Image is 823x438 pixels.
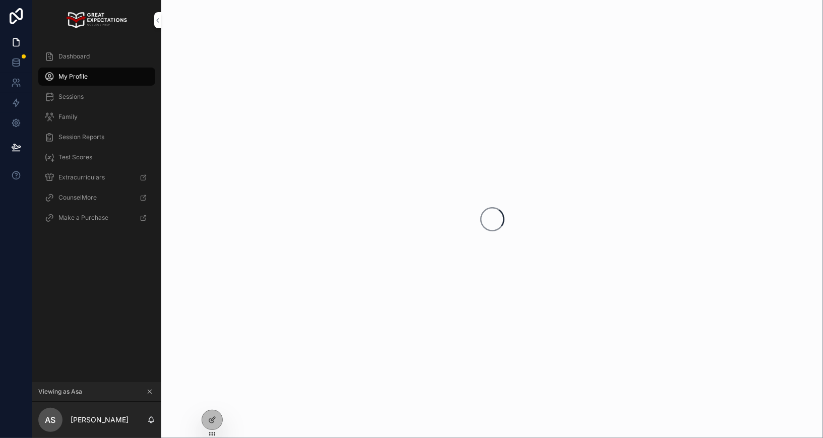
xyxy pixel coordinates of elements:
a: Make a Purchase [38,209,155,227]
span: Sessions [58,93,84,101]
div: scrollable content [32,40,161,240]
span: My Profile [58,73,88,81]
span: Extracurriculars [58,173,105,181]
p: [PERSON_NAME] [71,415,129,425]
span: Test Scores [58,153,92,161]
a: My Profile [38,68,155,86]
a: Family [38,108,155,126]
span: Family [58,113,78,121]
a: Session Reports [38,128,155,146]
span: Make a Purchase [58,214,108,222]
span: Viewing as Asa [38,388,82,396]
a: Test Scores [38,148,155,166]
a: Sessions [38,88,155,106]
span: AS [45,414,56,426]
span: Session Reports [58,133,104,141]
a: Extracurriculars [38,168,155,186]
span: CounselMore [58,194,97,202]
img: App logo [67,12,126,28]
a: Dashboard [38,47,155,66]
span: Dashboard [58,52,90,60]
a: CounselMore [38,189,155,207]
